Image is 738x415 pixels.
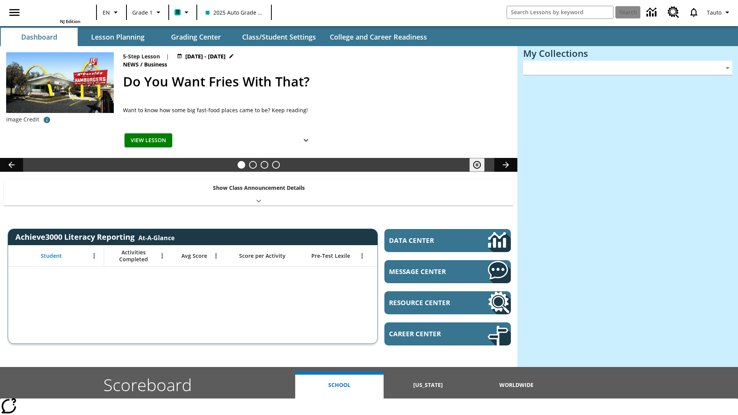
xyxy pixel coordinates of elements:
button: Open Menu [210,250,222,262]
span: | [166,52,169,60]
span: NJ Edition [60,18,80,24]
span: Business [144,60,169,69]
button: Lesson Planning [79,28,156,46]
button: View Lesson [125,133,172,148]
div: Show Class Announcement Details [4,179,514,206]
a: Notifications [684,2,704,22]
span: / [140,61,143,68]
div: At-A-Glance [138,232,175,242]
p: 5-Step Lesson [123,52,160,60]
span: B [176,7,180,17]
a: Resource Center, Will open in new tab [663,2,684,23]
button: Slide 2 Cars of the Future? [249,161,257,169]
button: Open Menu [356,250,368,262]
span: Pre-Test Lexile [311,252,350,259]
button: College and Career Readiness [324,28,433,46]
input: search field [507,6,613,18]
button: Image credit: McClatchy-Tribune/Tribune Content Agency LLC/Alamy Stock Photo [39,113,55,127]
button: Profile/Settings [704,5,735,19]
button: Slide 1 Do You Want Fries With That? [238,161,245,169]
span: Avg Score [181,252,207,259]
h2: Do You Want Fries With That? [123,72,508,91]
p: Show Class Announcement Details [213,184,305,192]
button: Worldwide [472,372,561,398]
span: Achieve3000 Literacy Reporting [15,232,175,242]
button: School [295,372,384,398]
button: Open Menu [88,250,100,262]
button: Jul 14 - Jul 20 Choose Dates [175,52,236,60]
a: Career Center [384,322,511,345]
img: One of the first McDonald's stores, with the iconic red sign and golden arches. [6,52,114,113]
button: [US_STATE] [384,372,472,398]
button: Class/Student Settings [236,28,322,46]
a: Home [30,3,80,18]
span: Message Center [389,267,465,276]
span: Career Center [389,329,465,338]
span: 2025 Auto Grade 1 A [206,8,263,17]
button: Slide 3 Pre-release lesson [261,161,268,169]
span: Tauto [707,8,721,17]
span: Activities Completed [108,249,159,263]
span: Resource Center [389,298,465,307]
span: Grade 1 [132,8,153,17]
span: Data Center [389,236,462,245]
p: Image Credit [6,116,39,123]
button: Dashboard [1,28,78,46]
button: Show Details [298,133,314,148]
span: Student [41,252,62,259]
div: Home [30,2,80,24]
button: Slide 4 Career Lesson [272,161,280,169]
a: Data Center [642,2,663,23]
a: Message Center [384,260,511,283]
h3: My Collections [523,48,732,59]
button: Lesson carousel, Next [494,158,517,172]
span: News [123,60,140,69]
button: Language: EN, Select a language [99,5,124,19]
div: Pause [469,158,492,172]
button: Open side menu [3,1,26,24]
button: Open Menu [156,250,168,262]
button: Pause [469,158,485,172]
span: Score per Activity [239,252,286,259]
button: Grade: Grade 1, Select a grade [129,5,166,19]
span: EN [103,8,110,17]
div: Want to know how some big fast-food places came to be? Keep reading! [123,106,315,114]
span: [DATE] - [DATE] [185,52,226,60]
a: Resource Center, Will open in new tab [384,291,511,314]
a: Data Center [384,229,511,252]
button: Boost Class color is teal. Change class color [171,5,194,19]
button: Grading Center [158,28,234,46]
